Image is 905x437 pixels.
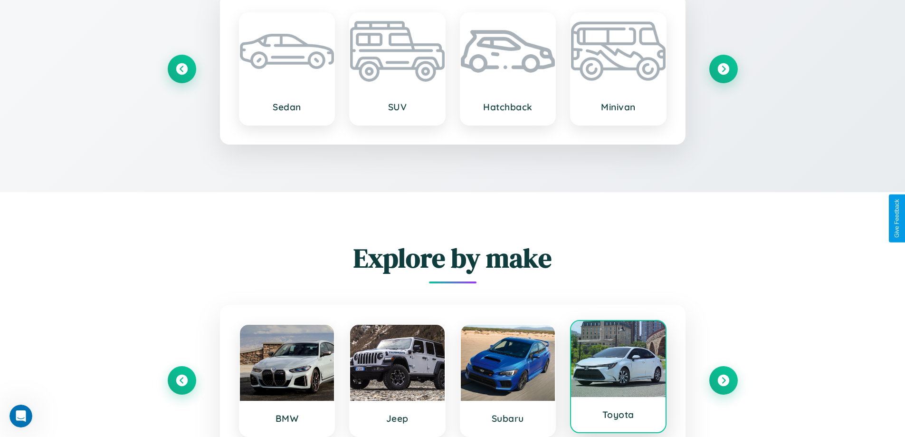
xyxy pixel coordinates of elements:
[360,413,435,424] h3: Jeep
[249,413,325,424] h3: BMW
[894,199,900,238] div: Give Feedback
[249,101,325,113] h3: Sedan
[10,405,32,427] iframe: Intercom live chat
[168,240,738,276] h2: Explore by make
[470,413,546,424] h3: Subaru
[581,409,656,420] h3: Toyota
[470,101,546,113] h3: Hatchback
[581,101,656,113] h3: Minivan
[360,101,435,113] h3: SUV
